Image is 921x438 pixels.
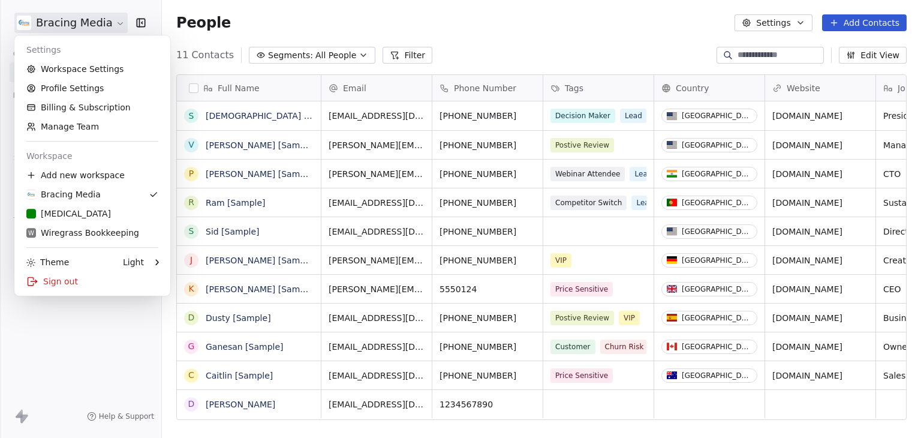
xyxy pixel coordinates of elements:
span: W [28,229,34,238]
div: Add new workspace [19,166,165,185]
a: Profile Settings [19,79,165,98]
a: Workspace Settings [19,59,165,79]
div: Wiregrass Bookkeeping [26,227,139,239]
div: Light [123,256,144,268]
a: Billing & Subscription [19,98,165,117]
div: Bracing Media [26,188,101,200]
div: Sign out [19,272,165,291]
a: Manage Team [19,117,165,136]
div: Theme [26,256,69,268]
div: Settings [19,40,165,59]
div: [MEDICAL_DATA] [26,208,111,220]
div: Workspace [19,146,165,166]
img: bracingmedia.png [26,190,36,199]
